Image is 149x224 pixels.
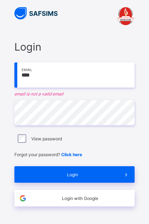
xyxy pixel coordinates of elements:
[14,152,82,157] span: Forgot your password?
[31,196,129,201] span: Login with Google
[27,172,118,177] span: Login
[31,136,62,141] label: View password
[14,41,135,53] span: Login
[14,91,135,97] em: email is not a valid email
[19,194,27,202] img: google.396cfc9801f0270233282035f929180a.svg
[61,152,82,157] a: Click here
[14,7,58,19] img: SAFSIMS Logo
